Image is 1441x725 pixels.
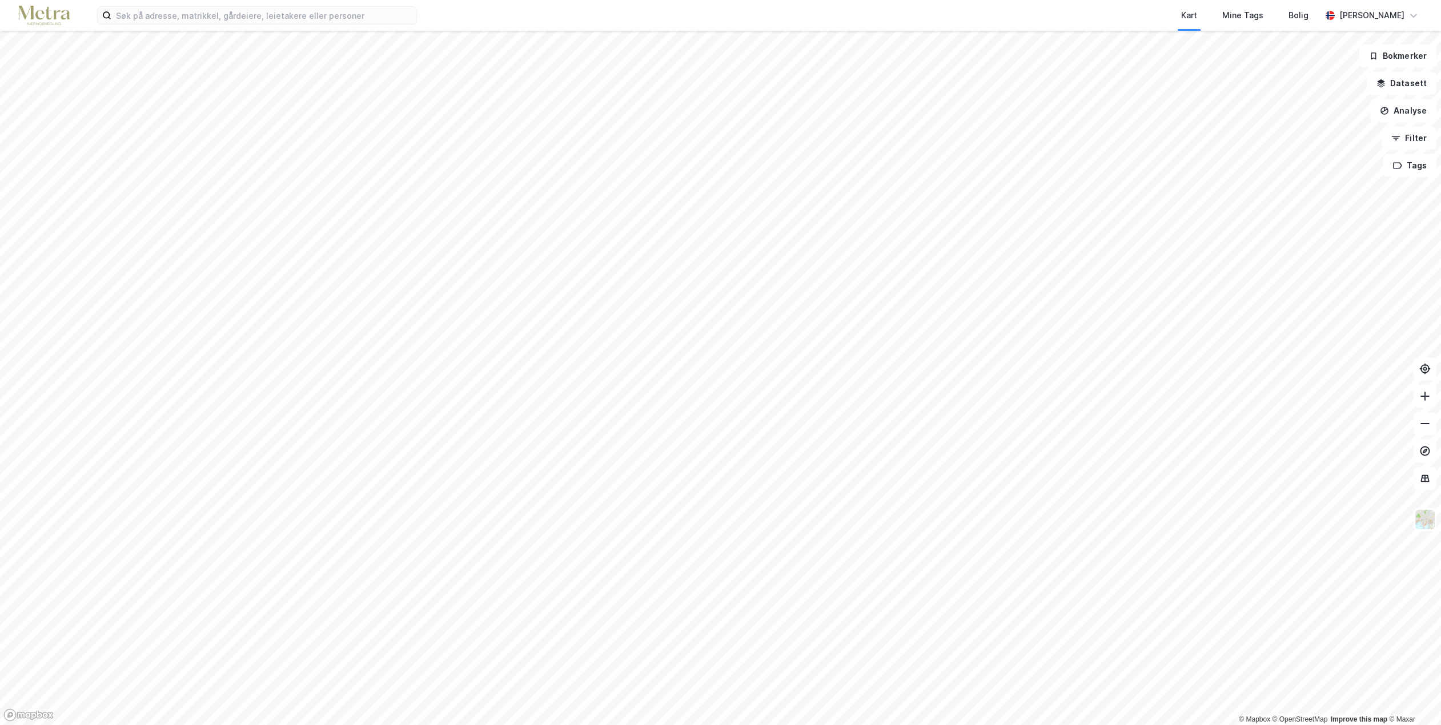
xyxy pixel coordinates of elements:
[1181,9,1197,22] div: Kart
[1239,715,1270,723] a: Mapbox
[3,708,54,722] a: Mapbox homepage
[1273,715,1328,723] a: OpenStreetMap
[1384,670,1441,725] iframe: Chat Widget
[1382,127,1436,150] button: Filter
[1289,9,1308,22] div: Bolig
[1414,509,1436,530] img: Z
[1359,45,1436,67] button: Bokmerker
[1339,9,1404,22] div: [PERSON_NAME]
[1331,715,1387,723] a: Improve this map
[1370,99,1436,122] button: Analyse
[1383,154,1436,177] button: Tags
[1222,9,1263,22] div: Mine Tags
[18,6,70,26] img: metra-logo.256734c3b2bbffee19d4.png
[1367,72,1436,95] button: Datasett
[111,7,416,24] input: Søk på adresse, matrikkel, gårdeiere, leietakere eller personer
[1384,670,1441,725] div: Kontrollprogram for chat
